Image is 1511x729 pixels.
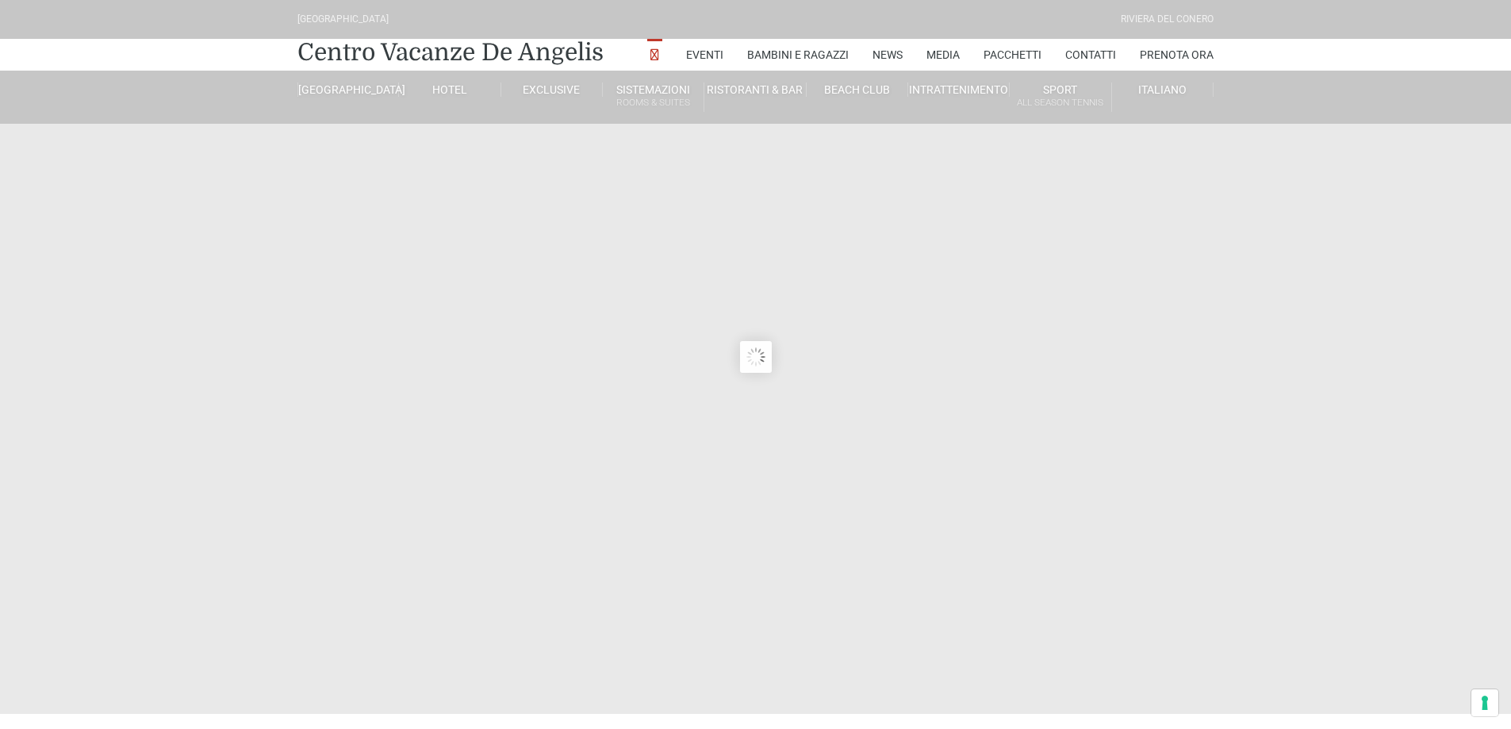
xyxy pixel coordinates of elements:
a: Contatti [1065,39,1116,71]
span: Italiano [1138,83,1187,96]
a: Bambini e Ragazzi [747,39,849,71]
div: Riviera Del Conero [1121,12,1214,27]
a: Exclusive [501,82,603,97]
small: All Season Tennis [1010,95,1110,110]
a: SistemazioniRooms & Suites [603,82,704,112]
a: Eventi [686,39,723,71]
a: Intrattenimento [908,82,1010,97]
a: Hotel [399,82,500,97]
a: Centro Vacanze De Angelis [297,36,604,68]
a: Beach Club [807,82,908,97]
a: SportAll Season Tennis [1010,82,1111,112]
a: Media [926,39,960,71]
a: News [872,39,903,71]
a: Ristoranti & Bar [704,82,806,97]
a: Pacchetti [984,39,1041,71]
button: Le tue preferenze relative al consenso per le tecnologie di tracciamento [1471,689,1498,716]
small: Rooms & Suites [603,95,704,110]
a: Prenota Ora [1140,39,1214,71]
a: [GEOGRAPHIC_DATA] [297,82,399,97]
a: Italiano [1112,82,1214,97]
div: [GEOGRAPHIC_DATA] [297,12,389,27]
